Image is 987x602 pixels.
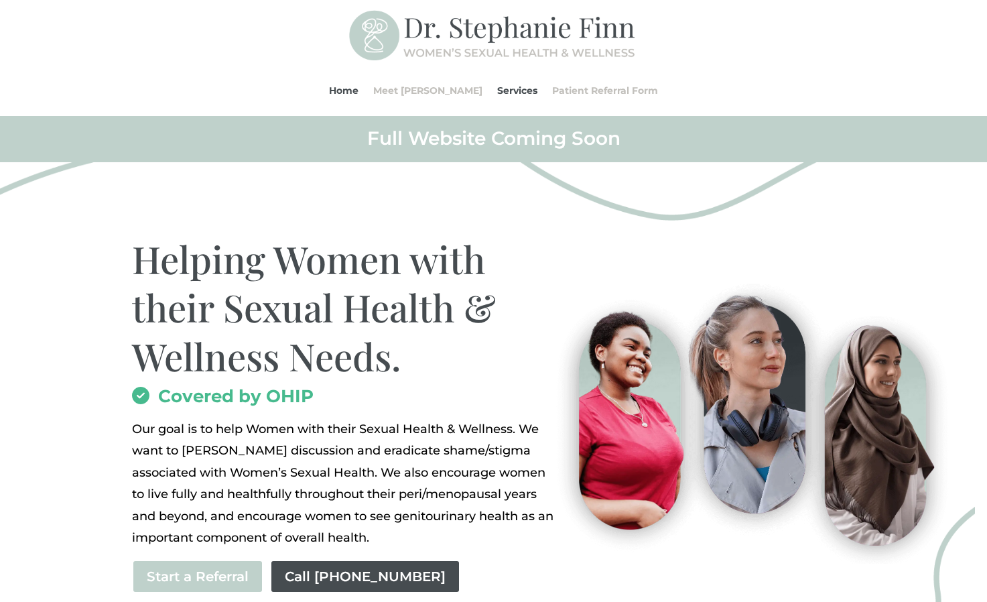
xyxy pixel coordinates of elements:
h2: Full Website Coming Soon [132,126,856,157]
a: Call [PHONE_NUMBER] [270,560,460,593]
h2: Covered by OHIP [132,387,557,412]
a: Meet [PERSON_NAME] [373,65,482,116]
a: Services [497,65,537,116]
p: Our goal is to help Women with their Sexual Health & Wellness. We want to [PERSON_NAME] discussio... [132,418,557,548]
a: Start a Referral [132,560,263,593]
h1: Helping Women with their Sexual Health & Wellness Needs. [132,235,557,387]
a: Home [329,65,358,116]
img: Visit-Pleasure-MD-Ontario-Women-Sexual-Health-and-Wellness [541,276,956,564]
div: Page 1 [132,418,557,548]
a: Patient Referral Form [552,65,658,116]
